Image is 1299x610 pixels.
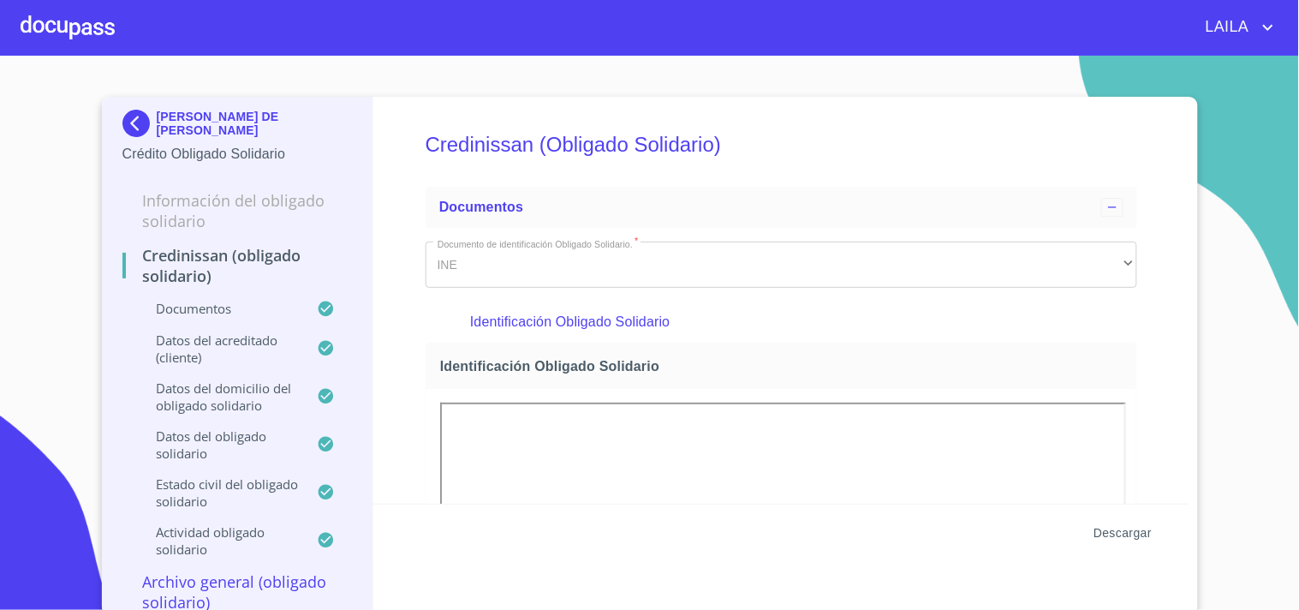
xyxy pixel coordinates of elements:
[122,144,353,164] p: Crédito Obligado Solidario
[122,332,318,366] p: Datos del acreditado (cliente)
[122,190,353,231] p: Información del Obligado Solidario
[1193,14,1278,41] button: account of current user
[122,428,318,462] p: Datos del obligado solidario
[470,312,1092,332] p: Identificación Obligado Solidario
[122,300,318,317] p: Documentos
[122,110,353,144] div: [PERSON_NAME] DE [PERSON_NAME]
[122,110,157,137] img: Docupass spot blue
[1093,523,1152,544] span: Descargar
[157,110,353,137] p: [PERSON_NAME] DE [PERSON_NAME]
[122,523,318,558] p: Actividad obligado solidario
[122,245,353,286] p: Credinissan (Obligado Solidario)
[440,357,1129,375] span: Identificación Obligado Solidario
[1193,14,1258,41] span: LAILA
[122,475,318,510] p: Estado civil del obligado solidario
[426,110,1137,180] h5: Credinissan (Obligado Solidario)
[426,242,1137,288] div: INE
[1087,517,1159,549] button: Descargar
[426,187,1137,228] div: Documentos
[439,200,523,214] span: Documentos
[122,380,318,414] p: Datos del Domicilio del Obligado Solidario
